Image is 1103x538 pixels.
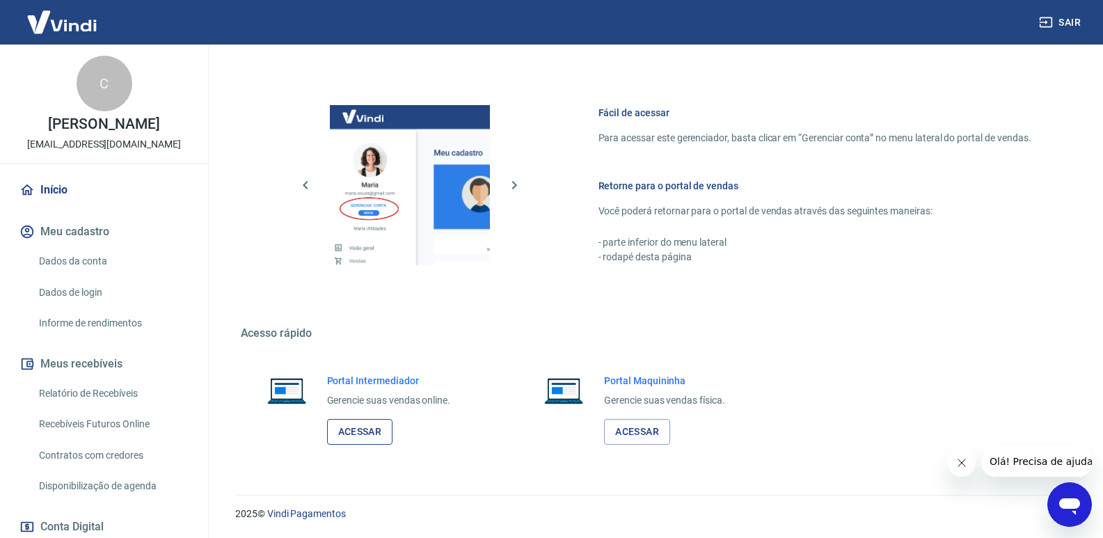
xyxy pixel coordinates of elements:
[235,507,1070,521] p: 2025 ©
[17,349,191,379] button: Meus recebíveis
[327,393,451,408] p: Gerencie suas vendas online.
[33,410,191,438] a: Recebíveis Futuros Online
[77,56,132,111] div: C
[241,326,1065,340] h5: Acesso rápido
[33,309,191,338] a: Informe de rendimentos
[33,441,191,470] a: Contratos com credores
[33,472,191,500] a: Disponibilização de agenda
[33,278,191,307] a: Dados de login
[604,419,670,445] a: Acessar
[598,179,1031,193] h6: Retorne para o portal de vendas
[534,374,593,407] img: Imagem de um notebook aberto
[604,393,725,408] p: Gerencie suas vendas física.
[1036,10,1086,35] button: Sair
[604,374,725,388] h6: Portal Maquininha
[948,449,976,477] iframe: Fechar mensagem
[33,247,191,276] a: Dados da conta
[48,117,159,132] p: [PERSON_NAME]
[598,204,1031,219] p: Você poderá retornar para o portal de vendas através das seguintes maneiras:
[330,105,490,265] img: Imagem da dashboard mostrando o botão de gerenciar conta na sidebar no lado esquerdo
[27,137,181,152] p: [EMAIL_ADDRESS][DOMAIN_NAME]
[257,374,316,407] img: Imagem de um notebook aberto
[8,10,117,21] span: Olá! Precisa de ajuda?
[1047,482,1092,527] iframe: Botão para abrir a janela de mensagens
[17,216,191,247] button: Meu cadastro
[981,446,1092,477] iframe: Mensagem da empresa
[598,106,1031,120] h6: Fácil de acessar
[598,250,1031,264] p: - rodapé desta página
[17,175,191,205] a: Início
[598,235,1031,250] p: - parte inferior do menu lateral
[267,508,346,519] a: Vindi Pagamentos
[327,419,393,445] a: Acessar
[17,1,107,43] img: Vindi
[598,131,1031,145] p: Para acessar este gerenciador, basta clicar em “Gerenciar conta” no menu lateral do portal de ven...
[33,379,191,408] a: Relatório de Recebíveis
[327,374,451,388] h6: Portal Intermediador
